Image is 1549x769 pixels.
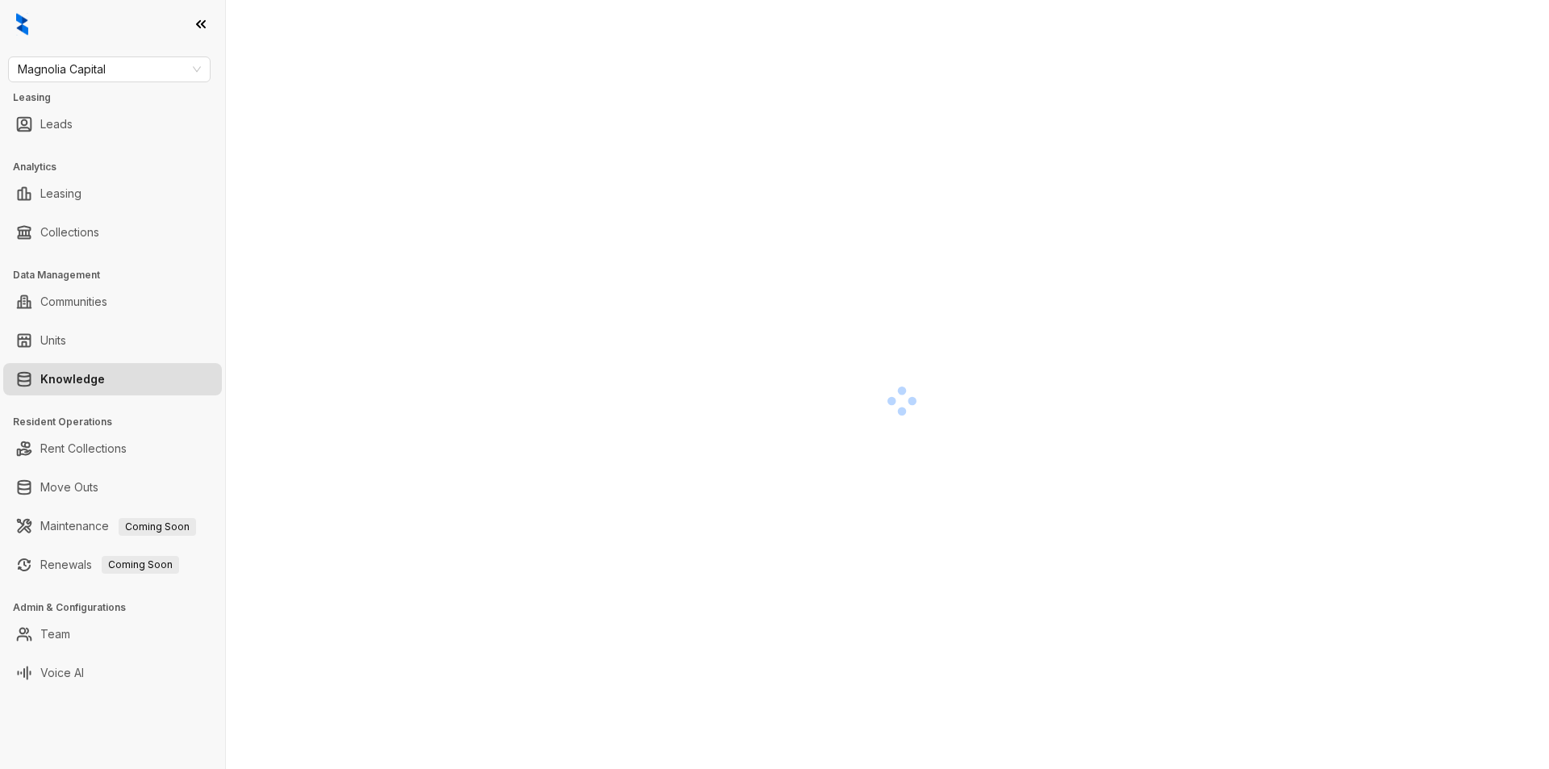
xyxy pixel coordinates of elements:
li: Voice AI [3,657,222,689]
span: Coming Soon [102,556,179,574]
h3: Admin & Configurations [13,600,225,615]
a: Leasing [40,178,81,210]
li: Communities [3,286,222,318]
li: Team [3,618,222,650]
a: Leads [40,108,73,140]
h3: Analytics [13,160,225,174]
a: RenewalsComing Soon [40,549,179,581]
span: Magnolia Capital [18,57,201,81]
a: Voice AI [40,657,84,689]
li: Move Outs [3,471,222,504]
li: Rent Collections [3,433,222,465]
a: Units [40,324,66,357]
a: Knowledge [40,363,105,395]
h3: Resident Operations [13,415,225,429]
h3: Leasing [13,90,225,105]
li: Leasing [3,178,222,210]
h3: Data Management [13,268,225,282]
img: logo [16,13,28,36]
li: Collections [3,216,222,249]
li: Maintenance [3,510,222,542]
span: Coming Soon [119,518,196,536]
a: Rent Collections [40,433,127,465]
li: Knowledge [3,363,222,395]
a: Team [40,618,70,650]
li: Units [3,324,222,357]
li: Renewals [3,549,222,581]
li: Leads [3,108,222,140]
a: Move Outs [40,471,98,504]
a: Communities [40,286,107,318]
a: Collections [40,216,99,249]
